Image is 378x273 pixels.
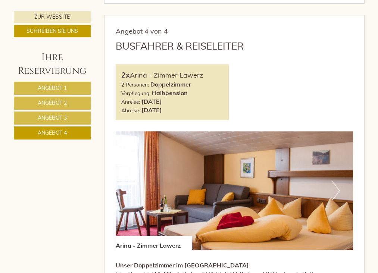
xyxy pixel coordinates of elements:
[129,181,137,200] button: Previous
[141,106,162,114] b: [DATE]
[38,85,67,91] span: Angebot 1
[121,98,140,105] small: Anreise:
[116,39,244,53] div: Busfahrer & Reiseleiter
[14,11,91,23] a: Zur Website
[150,81,191,88] b: Doppelzimmer
[116,27,168,35] span: Angebot 4 von 4
[121,81,149,88] small: 2 Personen:
[152,89,188,97] b: Halbpension
[121,90,150,96] small: Verpflegung:
[121,70,130,79] b: 2x
[38,100,67,106] span: Angebot 2
[38,129,67,136] span: Angebot 4
[14,25,91,37] a: Schreiben Sie uns
[121,107,140,113] small: Abreise:
[121,70,223,81] div: Arina - Zimmer Lawerz
[141,98,162,105] b: [DATE]
[14,50,91,78] div: Ihre Reservierung
[116,261,249,269] strong: Unser Doppelzimmer im [GEOGRAPHIC_DATA]
[116,131,353,250] img: image
[38,114,67,121] span: Angebot 3
[116,236,192,250] div: Arina - Zimmer Lawerz
[332,181,340,200] button: Next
